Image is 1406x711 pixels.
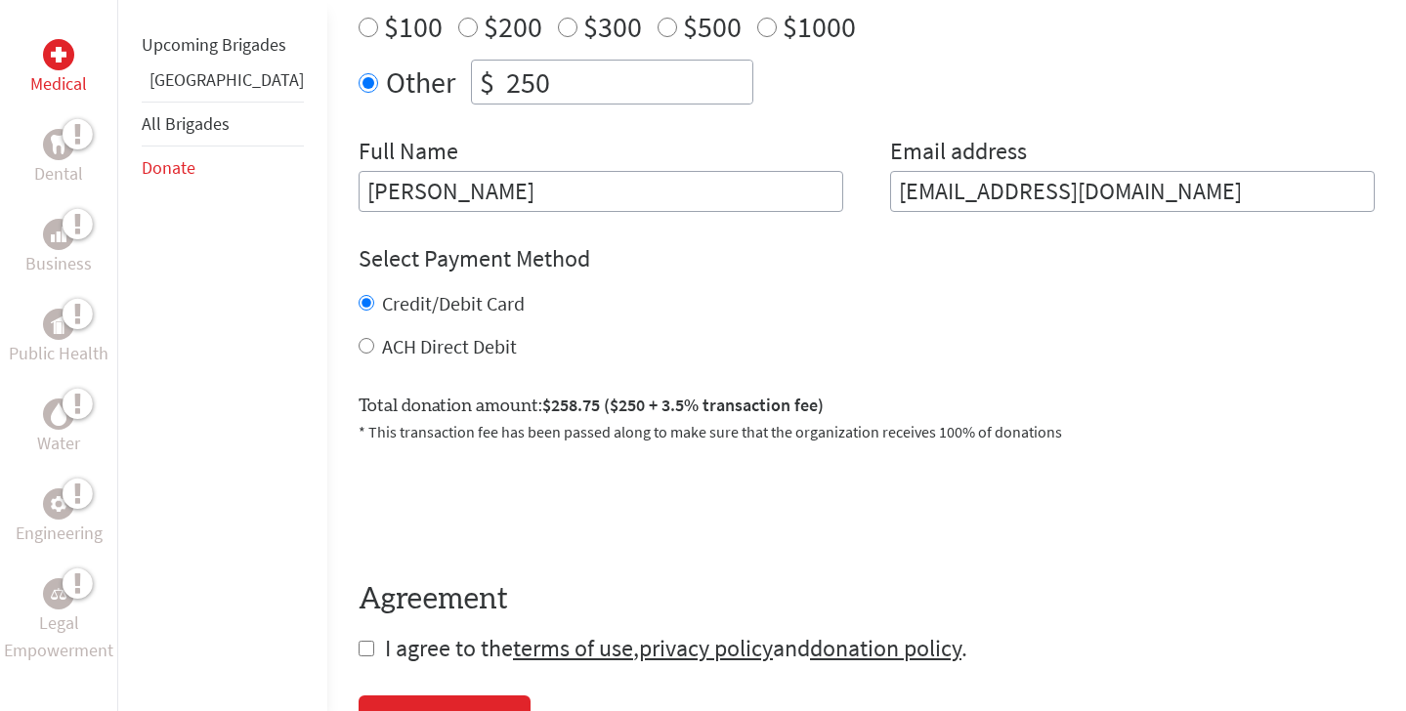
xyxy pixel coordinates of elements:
li: Donate [142,146,304,189]
input: Your Email [890,171,1375,212]
img: Water [51,402,66,425]
p: Dental [34,160,83,188]
a: privacy policy [639,633,773,663]
img: Business [51,227,66,242]
a: Public HealthPublic Health [9,309,108,367]
span: $258.75 ($250 + 3.5% transaction fee) [542,394,824,416]
div: Dental [43,129,74,160]
label: $200 [484,8,542,45]
a: WaterWater [37,398,80,457]
img: Public Health [51,314,66,334]
p: Legal Empowerment [4,609,113,664]
li: Panama [142,66,304,102]
label: Other [386,60,455,105]
p: Engineering [16,520,103,547]
label: Email address [890,136,1027,171]
a: [GEOGRAPHIC_DATA] [149,68,304,91]
div: Medical [43,39,74,70]
p: Medical [30,70,87,98]
label: $100 [384,8,443,45]
p: * This transaction fee has been passed along to make sure that the organization receives 100% of ... [359,420,1375,443]
a: All Brigades [142,112,230,135]
a: Upcoming Brigades [142,33,286,56]
img: Legal Empowerment [51,588,66,600]
span: I agree to the , and . [385,633,967,663]
input: Enter Full Name [359,171,843,212]
a: DentalDental [34,129,83,188]
label: Credit/Debit Card [382,291,525,315]
label: $1000 [783,8,856,45]
div: Engineering [43,488,74,520]
div: $ [472,61,502,104]
a: EngineeringEngineering [16,488,103,547]
label: $500 [683,8,742,45]
div: Business [43,219,74,250]
div: Public Health [43,309,74,340]
label: Full Name [359,136,458,171]
input: Enter Amount [502,61,752,104]
div: Water [43,398,74,430]
a: donation policy [810,633,961,663]
a: Donate [142,156,195,179]
div: Legal Empowerment [43,578,74,609]
p: Business [25,250,92,277]
p: Water [37,430,80,457]
a: MedicalMedical [30,39,87,98]
img: Dental [51,135,66,153]
h4: Select Payment Method [359,243,1375,274]
label: ACH Direct Debit [382,334,517,358]
a: BusinessBusiness [25,219,92,277]
h4: Agreement [359,582,1375,617]
p: Public Health [9,340,108,367]
label: $300 [583,8,642,45]
li: Upcoming Brigades [142,23,304,66]
a: terms of use [513,633,633,663]
li: All Brigades [142,102,304,146]
label: Total donation amount: [359,392,824,420]
iframe: reCAPTCHA [359,467,656,543]
img: Engineering [51,496,66,512]
a: Legal EmpowermentLegal Empowerment [4,578,113,664]
img: Medical [51,47,66,63]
